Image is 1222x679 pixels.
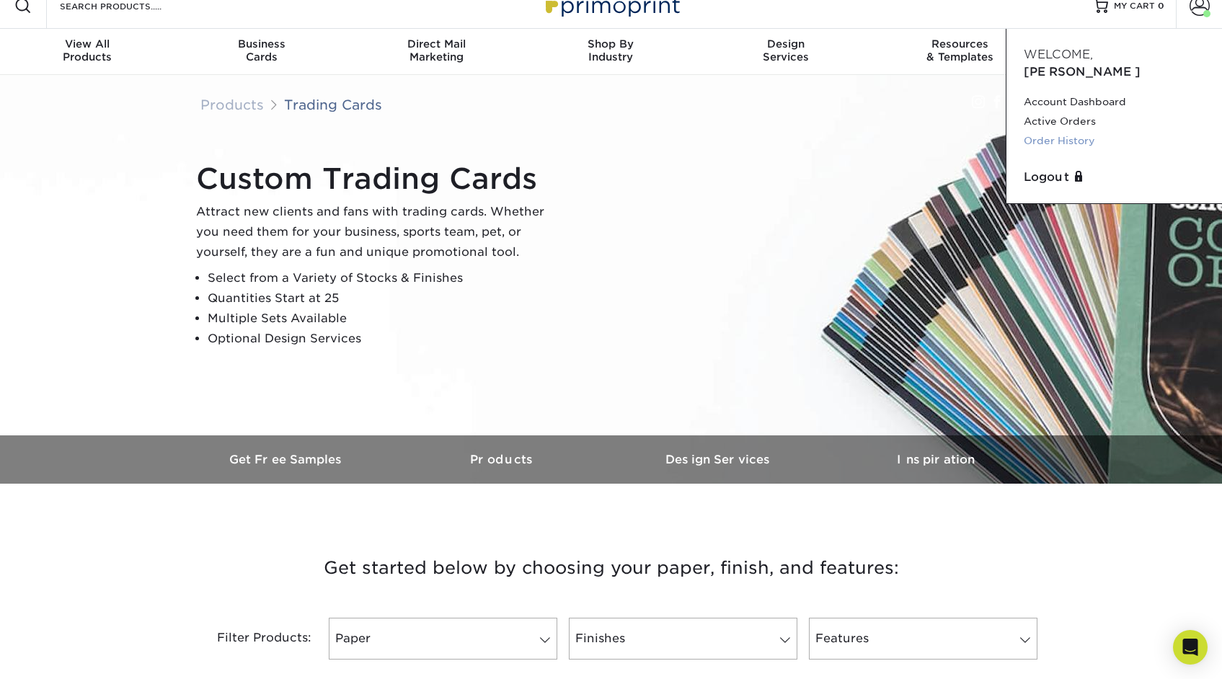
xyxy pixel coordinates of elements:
div: Cards [174,37,349,63]
div: Marketing [349,37,523,63]
a: BusinessCards [174,29,349,75]
a: Trading Cards [284,97,382,112]
span: Resources [873,37,1048,50]
a: Paper [329,618,557,660]
li: Multiple Sets Available [208,309,557,329]
span: Business [174,37,349,50]
h3: Get Free Samples [179,453,395,466]
h1: Custom Trading Cards [196,161,557,196]
span: Shop By [523,37,698,50]
div: Industry [523,37,698,63]
a: Features [809,618,1037,660]
div: Open Intercom Messenger [1173,630,1208,665]
span: [PERSON_NAME] [1024,65,1141,79]
a: Shop ByIndustry [523,29,698,75]
li: Select from a Variety of Stocks & Finishes [208,268,557,288]
a: Direct MailMarketing [349,29,523,75]
li: Optional Design Services [208,329,557,349]
p: Attract new clients and fans with trading cards. Whether you need them for your business, sports ... [196,202,557,262]
span: Design [699,37,873,50]
h3: Inspiration [828,453,1044,466]
a: DesignServices [699,29,873,75]
a: Products [200,97,264,112]
h3: Design Services [611,453,828,466]
a: Design Services [611,435,828,484]
a: Order History [1024,131,1205,151]
div: Services [699,37,873,63]
a: Products [395,435,611,484]
span: 0 [1158,1,1164,11]
a: Logout [1024,169,1205,186]
a: Resources& Templates [873,29,1048,75]
div: & Templates [873,37,1048,63]
a: Get Free Samples [179,435,395,484]
h3: Get started below by choosing your paper, finish, and features: [190,536,1033,600]
a: Finishes [569,618,797,660]
div: Filter Products: [179,618,323,660]
li: Quantities Start at 25 [208,288,557,309]
a: Active Orders [1024,112,1205,131]
span: Direct Mail [349,37,523,50]
span: Welcome, [1024,48,1093,61]
a: Account Dashboard [1024,92,1205,112]
a: Inspiration [828,435,1044,484]
h3: Products [395,453,611,466]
